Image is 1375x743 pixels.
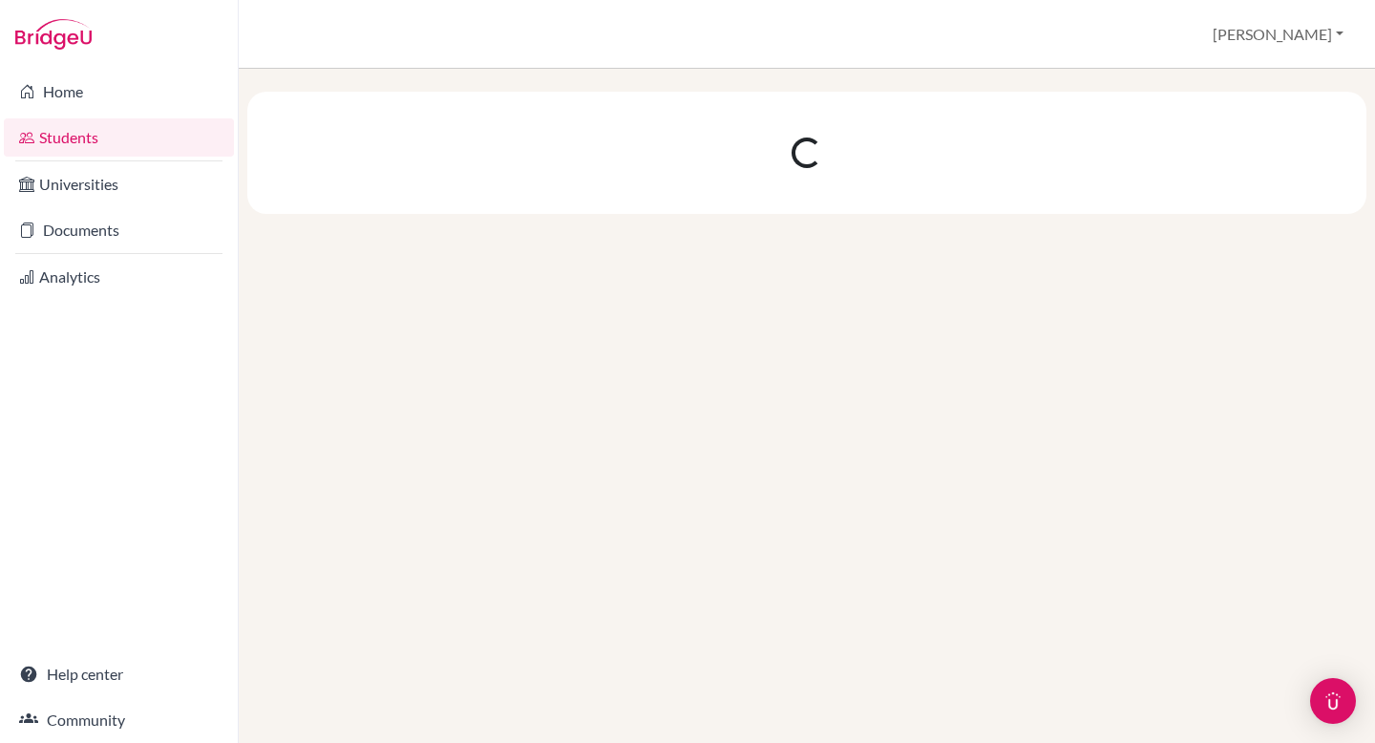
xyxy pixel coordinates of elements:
a: Community [4,701,234,739]
img: Bridge-U [15,19,92,50]
a: Help center [4,655,234,693]
a: Home [4,73,234,111]
a: Students [4,118,234,157]
a: Universities [4,165,234,203]
button: [PERSON_NAME] [1204,16,1352,53]
a: Analytics [4,258,234,296]
div: Open Intercom Messenger [1310,678,1356,724]
a: Documents [4,211,234,249]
